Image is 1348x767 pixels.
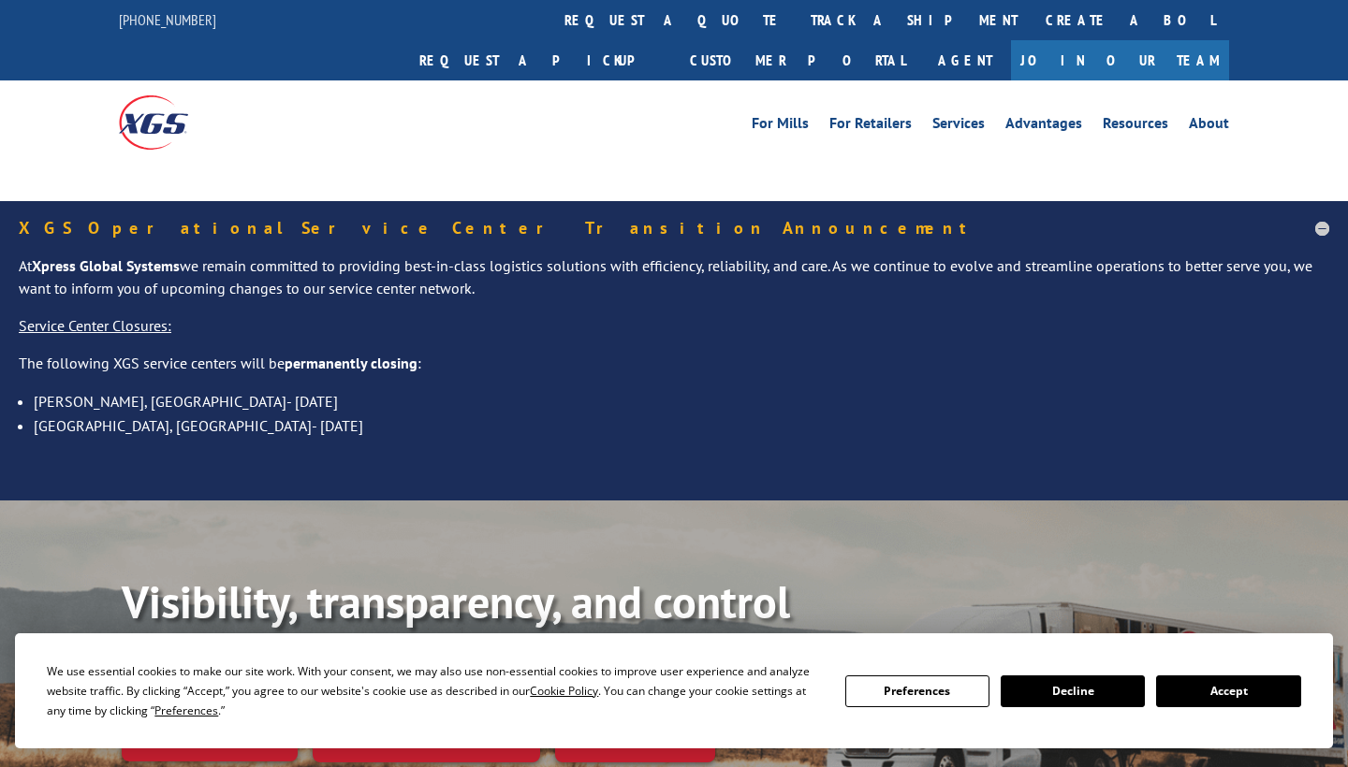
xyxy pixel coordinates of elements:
[119,10,216,29] a: [PHONE_NUMBER]
[15,633,1333,748] div: Cookie Consent Prompt
[154,702,218,718] span: Preferences
[19,353,1329,390] p: The following XGS service centers will be :
[19,255,1329,315] p: At we remain committed to providing best-in-class logistics solutions with efficiency, reliabilit...
[829,116,912,137] a: For Retailers
[919,40,1011,80] a: Agent
[1001,675,1145,707] button: Decline
[19,316,171,335] u: Service Center Closures:
[932,116,985,137] a: Services
[845,675,989,707] button: Preferences
[1103,116,1168,137] a: Resources
[1156,675,1300,707] button: Accept
[34,389,1329,413] li: [PERSON_NAME], [GEOGRAPHIC_DATA]- [DATE]
[1005,116,1082,137] a: Advantages
[32,256,180,275] strong: Xpress Global Systems
[1189,116,1229,137] a: About
[285,354,418,372] strong: permanently closing
[122,572,790,685] b: Visibility, transparency, and control for your entire supply chain.
[676,40,919,80] a: Customer Portal
[34,413,1329,438] li: [GEOGRAPHIC_DATA], [GEOGRAPHIC_DATA]- [DATE]
[405,40,676,80] a: Request a pickup
[19,220,1329,237] h5: XGS Operational Service Center Transition Announcement
[1011,40,1229,80] a: Join Our Team
[752,116,809,137] a: For Mills
[530,683,598,699] span: Cookie Policy
[47,661,822,720] div: We use essential cookies to make our site work. With your consent, we may also use non-essential ...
